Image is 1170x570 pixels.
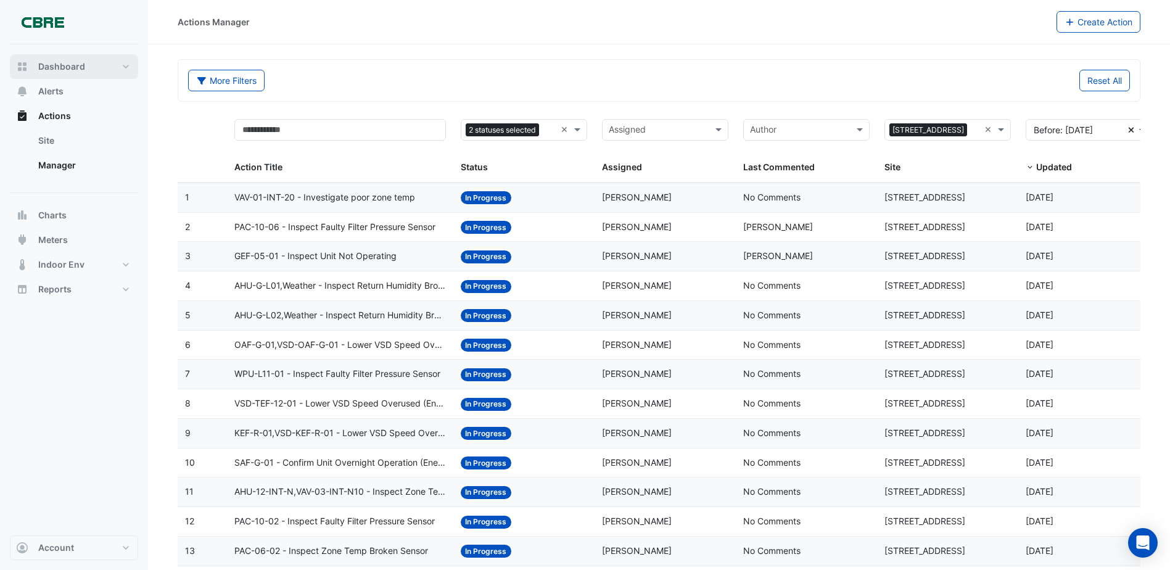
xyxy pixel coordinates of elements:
button: Create Action [1057,11,1141,33]
span: In Progress [461,516,512,529]
span: No Comments [743,516,801,526]
span: 2025-06-23T10:48:50.887 [1026,368,1053,379]
span: Status [461,162,488,172]
span: Last Commented [743,162,815,172]
button: Meters [10,228,138,252]
span: [STREET_ADDRESS] [884,221,965,232]
button: Actions [10,104,138,128]
span: In Progress [461,456,512,469]
a: Manager [28,153,138,178]
span: [PERSON_NAME] [602,280,672,291]
span: [STREET_ADDRESS] [884,457,965,468]
span: VSD-TEF-12-01 - Lower VSD Speed Overused (Energy Waste) [234,397,446,411]
span: KEF-R-01,VSD-KEF-R-01 - Lower VSD Speed Overused (Energy Waste) [234,426,446,440]
app-icon: Meters [16,234,28,246]
span: 2025-06-23T10:46:47.742 [1026,545,1053,556]
span: [PERSON_NAME] [743,221,813,232]
span: 12 [185,516,194,526]
span: [STREET_ADDRESS] [884,545,965,556]
span: 2025-06-23T10:48:56.810 [1026,339,1053,350]
span: No Comments [743,545,801,556]
span: [PERSON_NAME] [602,398,672,408]
span: AHU-12-INT-N,VAV-03-INT-N10 - Inspect Zone Temp Broken Sensor [234,485,446,499]
span: 2025-06-23T10:49:12.203 [1026,280,1053,291]
span: Clear [984,123,995,137]
span: 2025-07-07T11:02:46.473 [1026,221,1053,232]
div: Actions Manager [178,15,250,28]
span: 2 statuses selected [466,123,539,137]
button: Dashboard [10,54,138,79]
span: [PERSON_NAME] [602,545,672,556]
button: Account [10,535,138,560]
span: No Comments [743,280,801,291]
app-icon: Dashboard [16,60,28,73]
span: [STREET_ADDRESS] [889,123,967,137]
span: Site [884,162,900,172]
span: In Progress [461,250,512,263]
span: [PERSON_NAME] [602,221,672,232]
span: [STREET_ADDRESS] [884,280,965,291]
button: Charts [10,203,138,228]
app-icon: Actions [16,110,28,122]
button: Before: [DATE] [1026,119,1152,141]
span: [PERSON_NAME] [602,516,672,526]
span: No Comments [743,339,801,350]
span: 1 [185,192,189,202]
span: [PERSON_NAME] [602,192,672,202]
img: Company Logo [15,10,70,35]
span: 10 [185,457,195,468]
span: 6 [185,339,191,350]
span: Actions [38,110,71,122]
span: [STREET_ADDRESS] [884,192,965,202]
span: PAC-10-06 - Inspect Faulty Filter Pressure Sensor [234,220,435,234]
span: In Progress [461,191,512,204]
span: No Comments [743,486,801,497]
span: In Progress [461,486,512,499]
span: 7 [185,368,190,379]
span: 2025-06-23T10:46:59.108 [1026,516,1053,526]
span: GEF-05-01 - Inspect Unit Not Operating [234,249,397,263]
span: In Progress [461,339,512,352]
span: Assigned [602,162,642,172]
span: WPU-L11-01 - Inspect Faulty Filter Pressure Sensor [234,367,440,381]
span: Account [38,542,74,554]
span: OAF-G-01,VSD-OAF-G-01 - Lower VSD Speed Overused (Energy Waste) [234,338,446,352]
span: [PERSON_NAME] [602,457,672,468]
span: [STREET_ADDRESS] [884,250,965,261]
span: 11 [185,486,194,497]
span: 2 [185,221,190,232]
span: Before: 20 Jul 25 [1034,125,1093,135]
span: No Comments [743,192,801,202]
a: Site [28,128,138,153]
span: [PERSON_NAME] [602,250,672,261]
app-icon: Charts [16,209,28,221]
span: No Comments [743,457,801,468]
button: More Filters [188,70,265,91]
span: [PERSON_NAME] [602,310,672,320]
span: 2025-07-07T11:01:25.650 [1026,250,1053,261]
span: [PERSON_NAME] [743,250,813,261]
span: 4 [185,280,191,291]
span: [PERSON_NAME] [602,486,672,497]
span: PAC-06-02 - Inspect Zone Temp Broken Sensor [234,544,428,558]
span: 2025-06-23T10:48:43.696 [1026,398,1053,408]
span: [STREET_ADDRESS] [884,427,965,438]
span: [STREET_ADDRESS] [884,398,965,408]
span: 2025-06-23T10:48:39.371 [1026,427,1053,438]
button: Reports [10,277,138,302]
span: In Progress [461,427,512,440]
span: In Progress [461,309,512,322]
fa-icon: Clear [1128,123,1135,136]
span: [PERSON_NAME] [602,427,672,438]
span: Indoor Env [38,258,84,271]
button: Alerts [10,79,138,104]
div: Open Intercom Messenger [1128,528,1158,558]
span: No Comments [743,368,801,379]
span: 13 [185,545,195,556]
span: AHU-G-L02,Weather - Inspect Return Humidity Broken Sensor [234,308,446,323]
app-icon: Indoor Env [16,258,28,271]
span: 5 [185,310,191,320]
span: 2025-06-23T10:48:26.049 [1026,457,1053,468]
app-icon: Alerts [16,85,28,97]
span: Clear [561,123,571,137]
